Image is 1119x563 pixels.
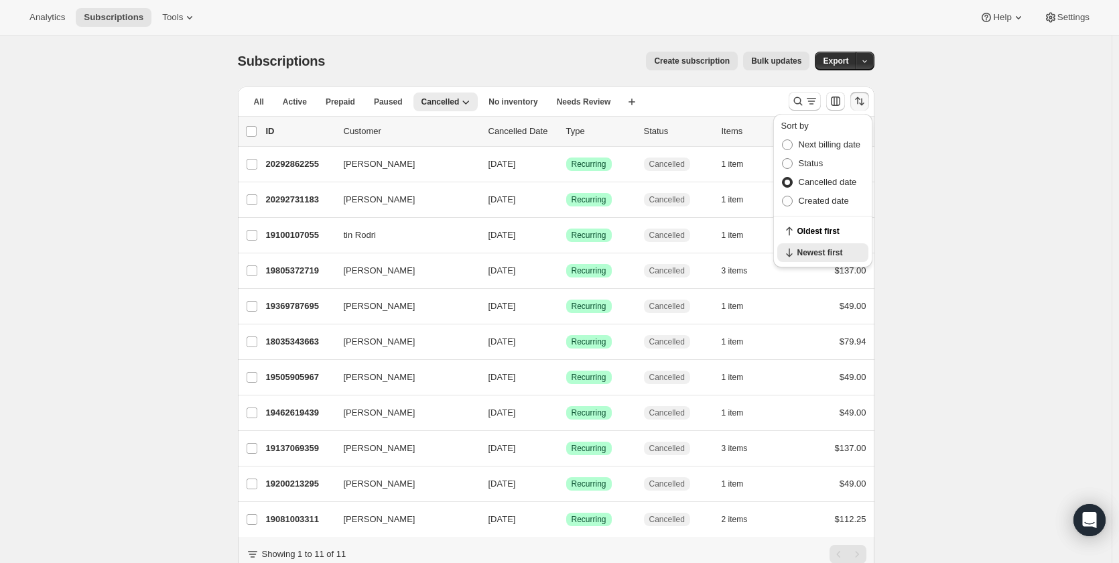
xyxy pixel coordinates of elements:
span: 1 item [722,159,744,170]
div: Items [722,125,789,138]
button: [PERSON_NAME] [336,367,470,388]
div: 19081003311[PERSON_NAME][DATE]SuccessRecurringCancelled2 items$112.25 [266,510,866,529]
span: No inventory [488,97,537,107]
span: Cancelled [649,479,685,489]
p: 20292731183 [266,193,333,206]
span: Cancelled date [799,177,857,187]
button: [PERSON_NAME] [336,296,470,317]
button: Customize table column order and visibility [826,92,845,111]
span: [PERSON_NAME] [344,406,415,420]
span: Recurring [572,408,606,418]
span: Subscriptions [84,12,143,23]
span: Recurring [572,194,606,205]
span: Cancelled [649,514,685,525]
span: Cancelled [649,336,685,347]
span: Cancelled [649,230,685,241]
span: [DATE] [488,408,516,418]
span: Recurring [572,301,606,312]
span: Cancelled [649,408,685,418]
span: Cancelled [421,97,460,107]
span: Active [283,97,307,107]
button: 1 item [722,403,759,422]
button: Create new view [621,92,643,111]
span: 1 item [722,230,744,241]
span: [PERSON_NAME] [344,264,415,277]
button: 1 item [722,155,759,174]
button: tin Rodri [336,225,470,246]
button: Bulk updates [743,52,809,70]
span: Recurring [572,479,606,489]
p: 19200213295 [266,477,333,491]
span: 3 items [722,265,748,276]
span: [PERSON_NAME] [344,442,415,455]
span: 1 item [722,336,744,347]
button: 1 item [722,475,759,493]
span: Recurring [572,514,606,525]
span: 1 item [722,408,744,418]
span: Cancelled [649,265,685,276]
span: Export [823,56,848,66]
button: [PERSON_NAME] [336,189,470,210]
span: $137.00 [835,443,866,453]
button: [PERSON_NAME] [336,438,470,459]
span: Next billing date [799,139,861,149]
span: Newest first [797,247,860,258]
div: 20292862255[PERSON_NAME][DATE]SuccessRecurringCancelled1 item$59.00 [266,155,866,174]
div: 19805372719[PERSON_NAME][DATE]SuccessRecurringCancelled3 items$137.00 [266,261,866,280]
button: [PERSON_NAME] [336,331,470,353]
span: [PERSON_NAME] [344,335,415,349]
span: All [254,97,264,107]
span: Recurring [572,336,606,347]
span: [PERSON_NAME] [344,371,415,384]
span: Cancelled [649,443,685,454]
span: Paused [374,97,403,107]
div: 20292731183[PERSON_NAME][DATE]SuccessRecurringCancelled1 item$39.00 [266,190,866,209]
span: 2 items [722,514,748,525]
span: Status [799,158,824,168]
span: Sort by [781,121,809,131]
p: Cancelled Date [488,125,555,138]
span: [DATE] [488,265,516,275]
span: [PERSON_NAME] [344,193,415,206]
button: Analytics [21,8,73,27]
span: [DATE] [488,336,516,347]
p: ID [266,125,333,138]
span: [DATE] [488,230,516,240]
span: $49.00 [840,372,866,382]
button: 1 item [722,368,759,387]
span: Tools [162,12,183,23]
button: 1 item [722,226,759,245]
span: $112.25 [835,514,866,524]
span: $49.00 [840,301,866,311]
div: 19100107055tin Rodri[DATE]SuccessRecurringCancelled1 item$59.00 [266,226,866,245]
p: 19100107055 [266,229,333,242]
span: Recurring [572,372,606,383]
span: [DATE] [488,443,516,453]
p: 19505905967 [266,371,333,384]
span: Settings [1057,12,1090,23]
span: Oldest first [797,226,860,237]
p: 19081003311 [266,513,333,526]
span: Help [993,12,1011,23]
span: [DATE] [488,372,516,382]
span: $49.00 [840,479,866,489]
button: Create subscription [646,52,738,70]
span: Created date [799,196,849,206]
span: [PERSON_NAME] [344,477,415,491]
button: Sort the results [850,92,869,111]
p: 18035343663 [266,335,333,349]
button: Tools [154,8,204,27]
span: Cancelled [649,194,685,205]
span: [PERSON_NAME] [344,158,415,171]
span: 1 item [722,194,744,205]
span: tin Rodri [344,229,376,242]
span: Cancelled [649,301,685,312]
span: Subscriptions [238,54,326,68]
button: Newest first [777,243,868,262]
div: 19200213295[PERSON_NAME][DATE]SuccessRecurringCancelled1 item$49.00 [266,475,866,493]
p: Status [644,125,711,138]
span: Create subscription [654,56,730,66]
span: Recurring [572,159,606,170]
span: $79.94 [840,336,866,347]
button: Subscriptions [76,8,151,27]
